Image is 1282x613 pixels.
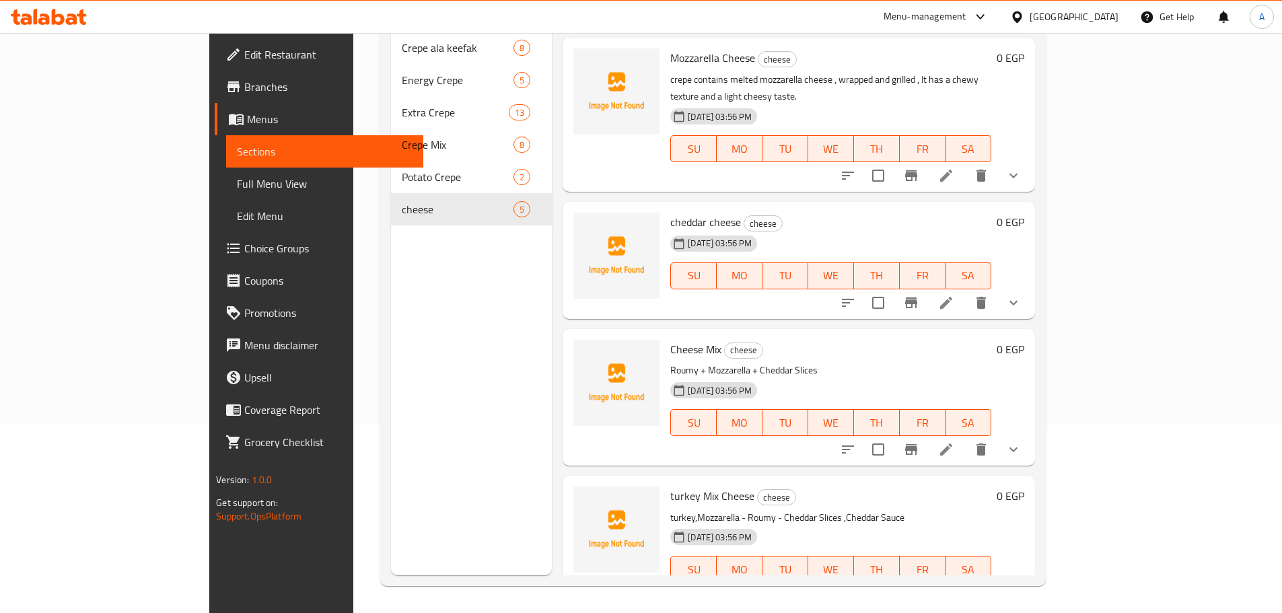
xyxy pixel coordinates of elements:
[514,74,530,87] span: 5
[670,556,717,583] button: SU
[215,232,423,264] a: Choice Groups
[244,79,413,95] span: Branches
[402,201,513,217] div: cheese
[859,266,894,285] span: TH
[895,433,927,466] button: Branch-specific-item
[573,340,660,426] img: Cheese Mix
[946,556,991,583] button: SA
[391,64,552,96] div: Energy Crepe5
[722,139,757,159] span: MO
[573,213,660,299] img: cheddar cheese
[215,297,423,329] a: Promotions
[226,135,423,168] a: Sections
[722,560,757,579] span: MO
[768,560,803,579] span: TU
[514,171,530,184] span: 2
[900,556,946,583] button: FR
[402,104,509,120] span: Extra Crepe
[884,9,966,25] div: Menu-management
[244,434,413,450] span: Grocery Checklist
[670,212,741,232] span: cheddar cheese
[757,489,796,505] div: cheese
[938,168,954,184] a: Edit menu item
[717,135,762,162] button: MO
[509,104,530,120] div: items
[402,169,513,185] span: Potato Crepe
[391,161,552,193] div: Potato Crepe2
[725,342,762,358] span: cheese
[513,201,530,217] div: items
[864,289,892,317] span: Select to update
[997,287,1030,319] button: show more
[676,413,711,433] span: SU
[900,409,946,436] button: FR
[216,494,278,511] span: Get support on:
[938,441,954,458] a: Edit menu item
[676,139,711,159] span: SU
[682,384,757,397] span: [DATE] 03:56 PM
[244,273,413,289] span: Coupons
[670,362,991,379] p: Roumy + Mozzarella + Cheddar Slices
[215,38,423,71] a: Edit Restaurant
[900,262,946,289] button: FR
[854,409,900,436] button: TH
[762,556,808,583] button: TU
[717,262,762,289] button: MO
[509,106,530,119] span: 13
[573,486,660,573] img: turkey Mix Cheese
[402,137,513,153] span: Crepe Mix
[514,42,530,55] span: 8
[514,203,530,216] span: 5
[997,486,1024,505] h6: 0 EGP
[676,560,711,579] span: SU
[997,159,1030,192] button: show more
[859,560,894,579] span: TH
[724,342,763,359] div: cheese
[670,262,717,289] button: SU
[946,262,991,289] button: SA
[391,26,552,231] nav: Menu sections
[215,361,423,394] a: Upsell
[402,40,513,56] span: Crepe ala keefak
[237,143,413,159] span: Sections
[905,266,940,285] span: FR
[997,340,1024,359] h6: 0 EGP
[215,103,423,135] a: Menus
[513,169,530,185] div: items
[237,208,413,224] span: Edit Menu
[951,560,986,579] span: SA
[997,433,1030,466] button: show more
[895,287,927,319] button: Branch-specific-item
[216,471,249,489] span: Version:
[938,295,954,311] a: Edit menu item
[717,409,762,436] button: MO
[854,556,900,583] button: TH
[391,129,552,161] div: Crepe Mix8
[758,52,796,67] span: cheese
[402,72,513,88] span: Energy Crepe
[216,507,301,525] a: Support.OpsPlatform
[744,215,783,231] div: cheese
[670,48,755,68] span: Mozzarella Cheese
[722,266,757,285] span: MO
[895,159,927,192] button: Branch-specific-item
[832,159,864,192] button: sort-choices
[814,560,849,579] span: WE
[247,111,413,127] span: Menus
[1005,295,1022,311] svg: Show Choices
[762,409,808,436] button: TU
[758,51,797,67] div: cheese
[905,139,940,159] span: FR
[717,556,762,583] button: MO
[215,394,423,426] a: Coverage Report
[670,135,717,162] button: SU
[244,46,413,63] span: Edit Restaurant
[682,237,757,250] span: [DATE] 03:56 PM
[391,32,552,64] div: Crepe ala keefak8
[244,369,413,386] span: Upsell
[252,471,273,489] span: 1.0.0
[244,402,413,418] span: Coverage Report
[905,560,940,579] span: FR
[1005,168,1022,184] svg: Show Choices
